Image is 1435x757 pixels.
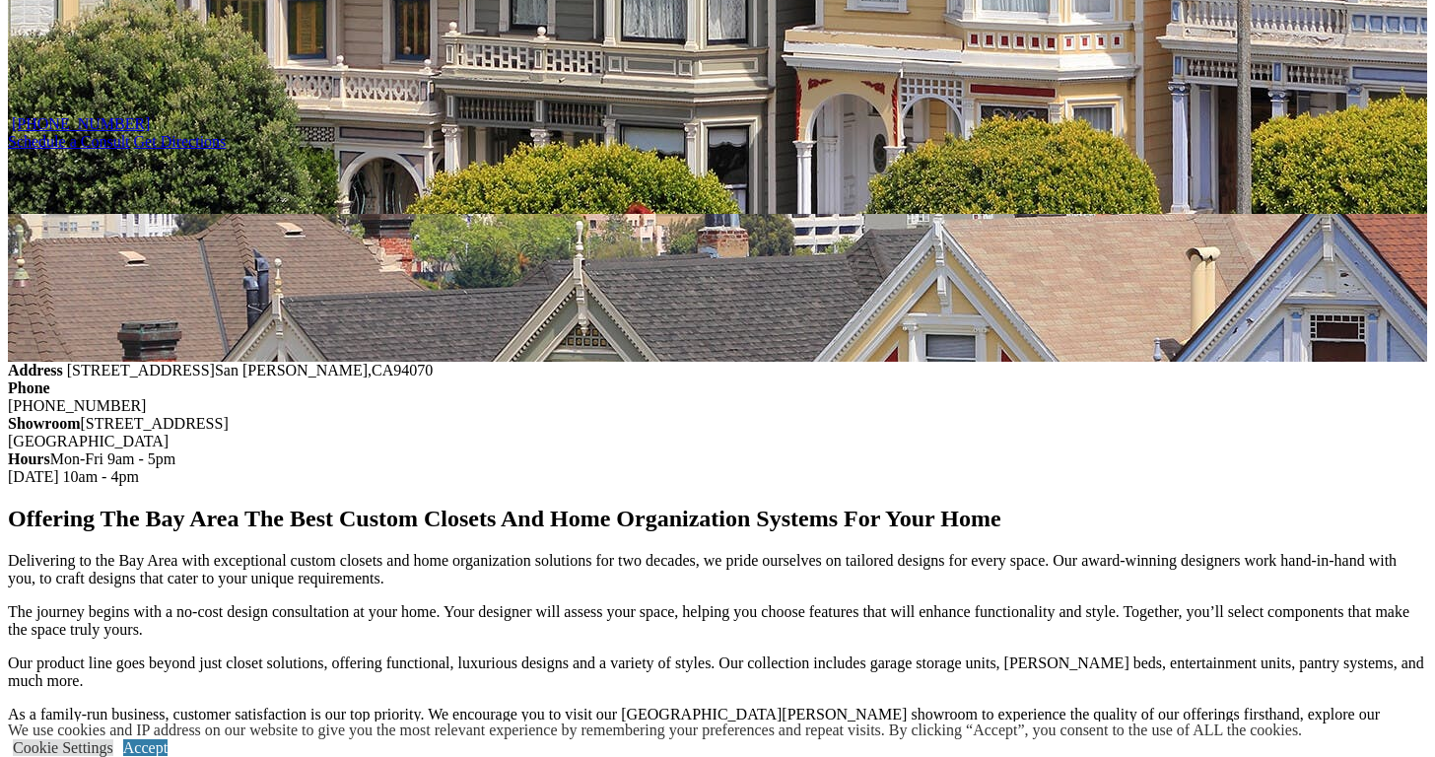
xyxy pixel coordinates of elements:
[8,362,1427,379] div: ,
[8,552,1427,587] p: Delivering to the Bay Area with exceptional custom closets and home organization solutions for tw...
[8,450,1427,486] div: Mon-Fri 9am - 5pm [DATE] 10am - 4pm
[134,133,227,150] a: Click Get Directions to get location on google map
[8,450,50,467] strong: Hours
[8,603,1427,639] p: The journey begins with a no-cost design consultation at your home. Your designer will assess you...
[8,362,63,378] strong: Address
[8,654,1427,690] p: Our product line goes beyond just closet solutions, offering functional, luxurious designs and a ...
[12,115,150,132] a: [PHONE_NUMBER]
[8,133,130,150] a: Schedule a Consult
[8,415,81,432] strong: Showroom
[8,706,1427,741] p: As a family-run business, customer satisfaction is our top priority. We encourage you to visit ou...
[13,739,113,756] a: Cookie Settings
[123,739,168,756] a: Accept
[215,362,368,378] span: San [PERSON_NAME]
[8,415,1427,450] div: [STREET_ADDRESS] [GEOGRAPHIC_DATA]
[393,362,433,378] span: 94070
[372,362,393,378] span: CA
[67,362,215,378] span: [STREET_ADDRESS]
[8,379,50,396] strong: Phone
[8,722,1302,739] div: We use cookies and IP address on our website to give you the most relevant experience by remember...
[8,506,1427,532] h1: Offering The Bay Area The Best Custom Closets And Home Organization Systems For Your Home
[8,397,1427,415] div: [PHONE_NUMBER]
